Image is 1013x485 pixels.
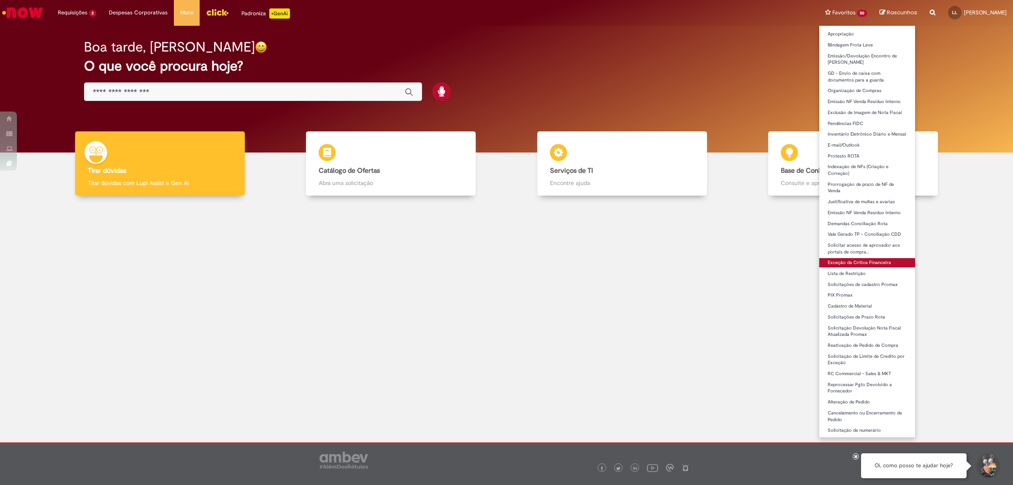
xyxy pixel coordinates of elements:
b: Tirar dúvidas [88,166,126,175]
a: Indexação de NFs (Criação e Correção) [819,162,915,178]
a: Reativação de Pedido de Compra [819,341,915,350]
a: Inventário Eletrônico Diário e Mensal [819,130,915,139]
a: Exceção da Crítica Financeira [819,258,915,267]
span: 50 [857,10,867,17]
a: Blindagem Frota Leve [819,41,915,50]
a: E-mail/Outlook [819,141,915,150]
a: Pendências FIDC [819,119,915,128]
a: Serviços de TI Encontre ajuda [506,131,738,196]
b: Serviços de TI [550,166,593,175]
img: logo_footer_naosei.png [682,464,689,471]
a: Protesto ROTA [819,152,915,161]
a: Solicitações de cadastro Promax [819,280,915,289]
img: click_logo_yellow_360x200.png [206,6,229,19]
span: More [180,8,193,17]
a: Base de Conhecimento Consulte e aprenda [738,131,969,196]
a: Alteração de Pedido [819,398,915,407]
p: Tirar dúvidas com Lupi Assist e Gen Ai [88,179,232,187]
a: Exclusão de Imagem de Nota Fiscal [819,108,915,117]
a: Demandas Conciliação Rota [819,219,915,229]
div: Padroniza [241,8,290,19]
div: Oi, como posso te ajudar hoje? [861,453,967,478]
a: Tirar dúvidas Tirar dúvidas com Lupi Assist e Gen Ai [44,131,276,196]
span: Despesas Corporativas [109,8,168,17]
a: RC Commercial – Sales & MKT [819,369,915,379]
img: logo_footer_workplace.png [666,464,674,471]
b: Catálogo de Ofertas [319,166,380,175]
img: logo_footer_ambev_rotulo_gray.png [320,452,368,469]
span: Requisições [58,8,87,17]
img: ServiceNow [1,4,44,21]
b: Base de Conhecimento [781,166,850,175]
p: Abra uma solicitação [319,179,463,187]
a: Lista de Restrição [819,269,915,278]
a: Organização de Compras [819,86,915,95]
a: Catálogo de Ofertas Abra uma solicitação [276,131,507,196]
a: Solicitações de Prazo Rota [819,313,915,322]
a: Emissão NF Venda Resíduo Interno [819,208,915,218]
span: Rascunhos [887,8,917,16]
a: Solicitação Devolução Nota Fiscal Atualizada Promax [819,324,915,339]
span: [PERSON_NAME] [964,9,1007,16]
img: logo_footer_twitter.png [616,466,620,471]
p: Encontre ajuda [550,179,694,187]
img: logo_footer_facebook.png [600,466,604,471]
a: Emissão NF Venda Resíduo Interno [819,97,915,106]
h2: O que você procura hoje? [84,59,929,74]
span: 2 [89,10,96,17]
a: Reprocessar Pgto Devolvido a Fornecedor [819,380,915,396]
a: Cadastro de Material [819,302,915,311]
img: logo_footer_linkedin.png [633,466,637,471]
img: logo_footer_youtube.png [647,462,658,473]
p: Consulte e aprenda [781,179,925,187]
span: Favoritos [832,8,856,17]
a: Apropriação [819,30,915,39]
img: happy-face.png [255,41,267,53]
a: Cancelamento ou Encerramento de Pedido [819,409,915,424]
a: Prorrogação de prazo de NF de Venda [819,180,915,196]
a: Vale Gerado TP - Conciliação CDD [819,230,915,239]
span: LL [952,10,957,15]
ul: Favoritos [819,25,915,438]
a: Justificativa de multas e avarias [819,197,915,207]
button: Iniciar Conversa de Suporte [975,453,1000,479]
a: Solicitação de numerário [819,426,915,435]
a: Rascunhos [880,9,917,17]
a: Solicitação de Limite de Credito por Exceção [819,352,915,368]
a: GD - Envio de caixa com documentos para a guarda [819,69,915,84]
p: +GenAi [269,8,290,19]
h2: Boa tarde, [PERSON_NAME] [84,40,255,54]
a: PIX Promax [819,291,915,300]
a: Emissão/Devolução Encontro de [PERSON_NAME] [819,52,915,67]
a: Solicitar acesso de aprovador aos portais de compra… [819,241,915,256]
